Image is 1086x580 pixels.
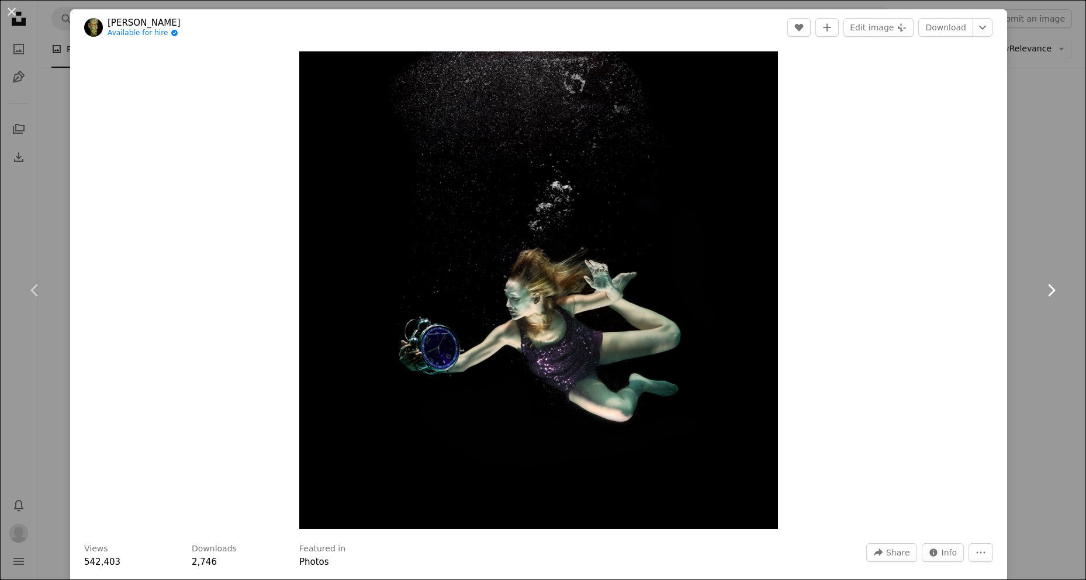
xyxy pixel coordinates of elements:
a: [PERSON_NAME] [108,17,181,29]
a: Download [918,18,973,37]
a: Next [1016,234,1086,346]
button: Edit image [843,18,914,37]
a: Photos [299,557,329,567]
button: Zoom in on this image [299,51,777,529]
h3: Views [84,543,108,555]
img: Go to engin akyurt's profile [84,18,103,37]
button: Share this image [866,543,916,562]
img: woman in purple tank top and blue shorts lying on black surface [299,51,777,529]
a: Available for hire [108,29,181,38]
button: Add to Collection [815,18,839,37]
span: Info [942,544,957,561]
span: 2,746 [192,557,217,567]
button: Stats about this image [922,543,964,562]
button: Like [787,18,811,37]
span: Share [886,544,909,561]
button: Choose download size [973,18,992,37]
span: 542,403 [84,557,120,567]
button: More Actions [969,543,993,562]
h3: Downloads [192,543,237,555]
h3: Featured in [299,543,345,555]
